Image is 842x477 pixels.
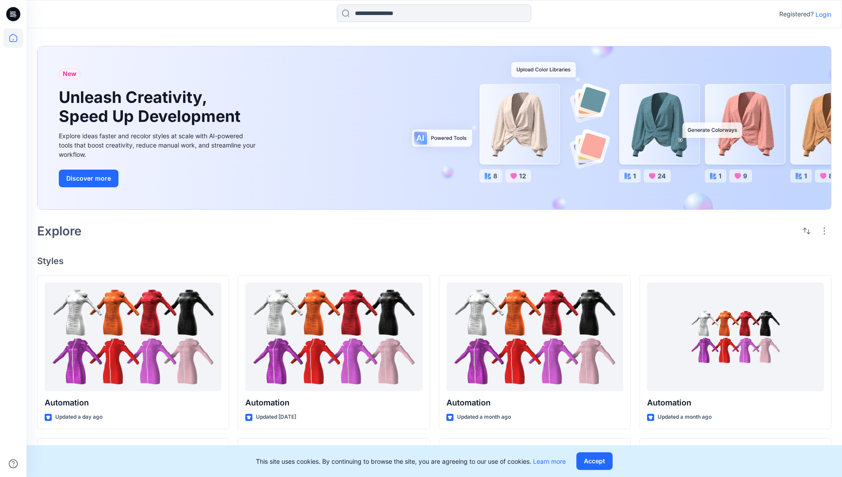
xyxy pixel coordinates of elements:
[37,256,831,266] h4: Styles
[59,170,118,187] button: Discover more
[256,413,296,422] p: Updated [DATE]
[63,68,76,79] span: New
[45,397,221,409] p: Automation
[815,10,831,19] p: Login
[658,413,712,422] p: Updated a month ago
[647,397,824,409] p: Automation
[59,170,258,187] a: Discover more
[59,131,258,159] div: Explore ideas faster and recolor styles at scale with AI-powered tools that boost creativity, red...
[256,457,566,466] p: This site uses cookies. By continuing to browse the site, you are agreeing to our use of cookies.
[576,452,613,470] button: Accept
[37,224,82,238] h2: Explore
[245,283,422,392] a: Automation
[59,88,244,126] h1: Unleash Creativity, Speed Up Development
[245,397,422,409] p: Automation
[457,413,511,422] p: Updated a month ago
[446,397,623,409] p: Automation
[55,413,103,422] p: Updated a day ago
[45,283,221,392] a: Automation
[533,458,566,465] a: Learn more
[647,283,824,392] a: Automation
[779,9,814,19] p: Registered?
[446,283,623,392] a: Automation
